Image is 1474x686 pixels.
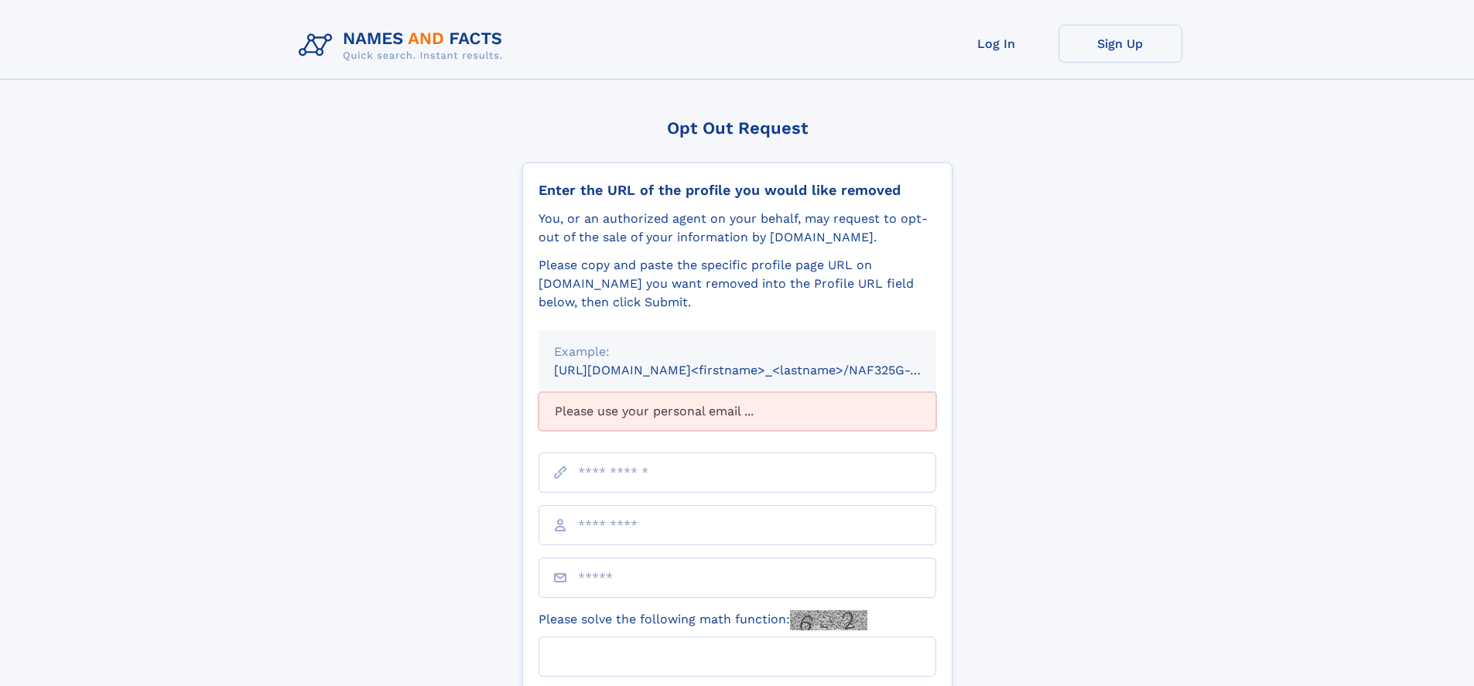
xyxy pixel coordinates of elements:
div: Please use your personal email ... [539,392,936,431]
div: Example: [554,343,921,361]
img: Logo Names and Facts [292,25,515,67]
a: Log In [935,25,1058,63]
div: Please copy and paste the specific profile page URL on [DOMAIN_NAME] you want removed into the Pr... [539,256,936,312]
div: You, or an authorized agent on your behalf, may request to opt-out of the sale of your informatio... [539,210,936,247]
small: [URL][DOMAIN_NAME]<firstname>_<lastname>/NAF325G-xxxxxxxx [554,363,966,377]
div: Opt Out Request [522,118,952,138]
label: Please solve the following math function: [539,610,867,630]
a: Sign Up [1058,25,1182,63]
div: Enter the URL of the profile you would like removed [539,182,936,199]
